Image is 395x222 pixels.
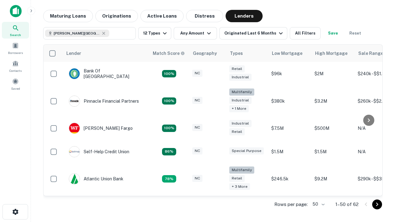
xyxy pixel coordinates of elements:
[311,117,355,140] td: $500M
[274,201,308,208] p: Rows per page:
[192,97,202,104] div: NC
[69,96,80,106] img: picture
[54,31,100,36] span: [PERSON_NAME][GEOGRAPHIC_DATA], [GEOGRAPHIC_DATA]
[229,183,250,190] div: + 3 more
[229,128,245,135] div: Retail
[335,201,359,208] p: 1–50 of 62
[69,123,133,134] div: [PERSON_NAME] Fargo
[224,30,285,37] div: Originated Last 6 Months
[364,153,395,183] iframe: Chat Widget
[43,10,93,22] button: Maturing Loans
[9,68,22,73] span: Contacts
[10,32,21,37] span: Search
[63,45,149,62] th: Lender
[189,45,226,62] th: Geography
[2,76,29,92] a: Saved
[66,50,81,57] div: Lender
[193,50,217,57] div: Geography
[229,175,245,182] div: Retail
[311,140,355,163] td: $1.5M
[192,124,202,131] div: NC
[162,125,176,132] div: Matching Properties: 14, hasApolloMatch: undefined
[153,50,184,57] h6: Match Score
[358,50,383,57] div: Sale Range
[192,70,202,77] div: NC
[229,97,252,104] div: Industrial
[311,85,355,117] td: $3.2M
[323,27,343,39] button: Save your search to get updates of matches that match your search criteria.
[311,45,355,62] th: High Mortgage
[268,45,311,62] th: Low Mortgage
[226,45,268,62] th: Types
[272,50,302,57] div: Low Mortgage
[268,163,311,195] td: $246.5k
[10,5,22,17] img: capitalize-icon.png
[219,27,287,39] button: Originated Last 6 Months
[69,68,143,79] div: Bank Of [GEOGRAPHIC_DATA]
[162,70,176,77] div: Matching Properties: 14, hasApolloMatch: undefined
[95,10,138,22] button: Originations
[162,148,176,155] div: Matching Properties: 11, hasApolloMatch: undefined
[186,10,223,22] button: Distress
[345,27,365,39] button: Reset
[310,200,326,209] div: 50
[8,50,23,55] span: Borrowers
[268,140,311,163] td: $1.5M
[149,45,189,62] th: Capitalize uses an advanced AI algorithm to match your search with the best lender. The match sco...
[162,175,176,183] div: Matching Properties: 10, hasApolloMatch: undefined
[11,86,20,91] span: Saved
[69,123,80,134] img: picture
[192,147,202,154] div: NC
[138,27,171,39] button: 12 Types
[140,10,184,22] button: Active Loans
[153,50,185,57] div: Capitalize uses an advanced AI algorithm to match your search with the best lender. The match sco...
[315,50,347,57] div: High Mortgage
[192,175,202,182] div: NC
[174,27,217,39] button: Any Amount
[69,146,129,157] div: Self-help Credit Union
[372,199,382,209] button: Go to next page
[268,62,311,85] td: $96k
[162,97,176,105] div: Matching Properties: 23, hasApolloMatch: undefined
[69,173,123,184] div: Atlantic Union Bank
[268,85,311,117] td: $380k
[311,163,355,195] td: $9.2M
[290,27,321,39] button: All Filters
[229,88,254,96] div: Multifamily
[229,65,245,72] div: Retail
[311,62,355,85] td: $2M
[229,166,254,174] div: Multifamily
[230,50,243,57] div: Types
[69,68,80,79] img: picture
[268,117,311,140] td: $7.5M
[69,174,80,184] img: picture
[2,22,29,39] a: Search
[229,105,249,112] div: + 1 more
[69,146,80,157] img: picture
[2,58,29,74] a: Contacts
[226,10,263,22] button: Lenders
[2,40,29,56] a: Borrowers
[229,74,252,81] div: Industrial
[229,120,252,127] div: Industrial
[229,147,264,154] div: Special Purpose
[69,96,139,107] div: Pinnacle Financial Partners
